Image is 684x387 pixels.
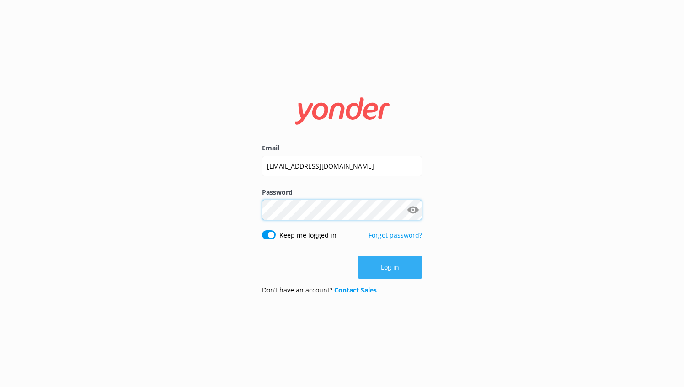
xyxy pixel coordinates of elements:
[404,201,422,219] button: Show password
[369,231,422,239] a: Forgot password?
[262,156,422,176] input: user@emailaddress.com
[262,143,422,153] label: Email
[262,285,377,295] p: Don’t have an account?
[358,256,422,279] button: Log in
[334,286,377,294] a: Contact Sales
[279,230,337,240] label: Keep me logged in
[262,187,422,197] label: Password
